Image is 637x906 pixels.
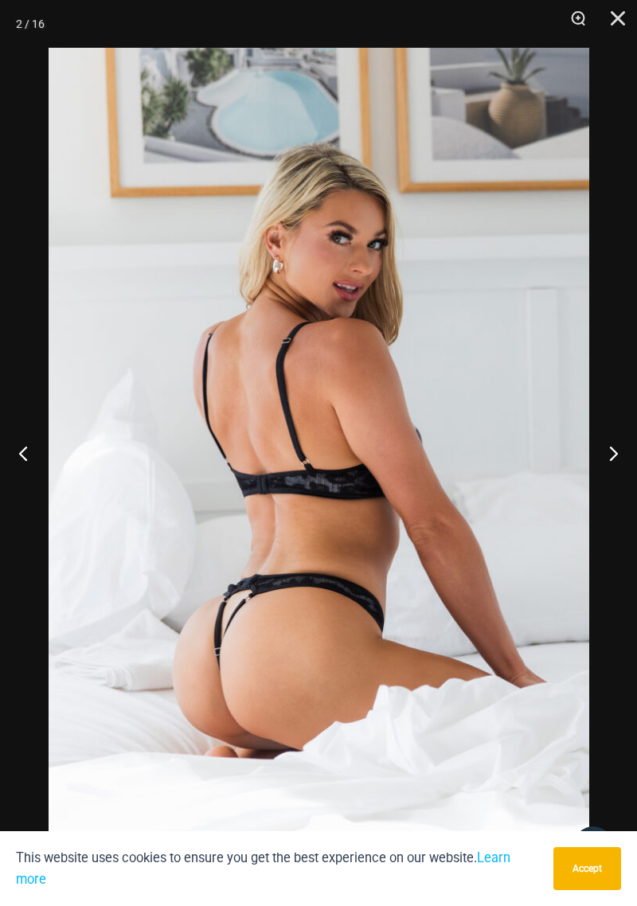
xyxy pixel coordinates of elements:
[553,847,621,890] button: Accept
[16,12,45,36] div: 2 / 16
[16,850,510,887] a: Learn more
[49,48,589,858] img: Nights Fall Silver Leopard 1036 Bra 6046 Thong 11
[577,413,637,493] button: Next
[16,847,541,890] p: This website uses cookies to ensure you get the best experience on our website.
